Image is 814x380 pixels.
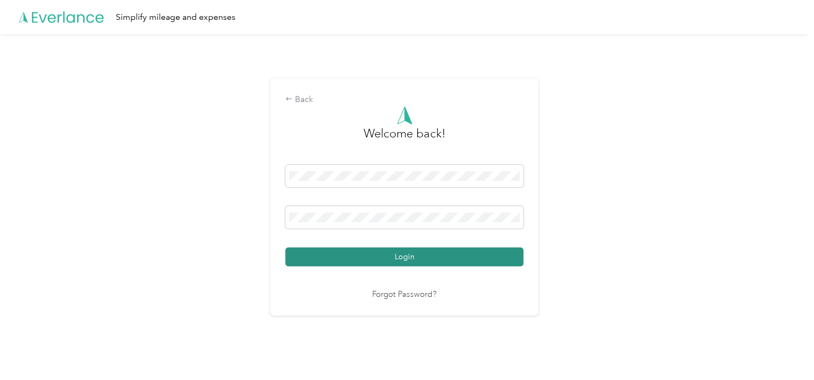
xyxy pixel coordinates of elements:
[754,320,814,380] iframe: Everlance-gr Chat Button Frame
[116,11,235,24] div: Simplify mileage and expenses
[364,125,446,154] h3: greeting
[285,247,523,266] button: Login
[285,93,523,106] div: Back
[372,289,436,301] a: Forgot Password?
